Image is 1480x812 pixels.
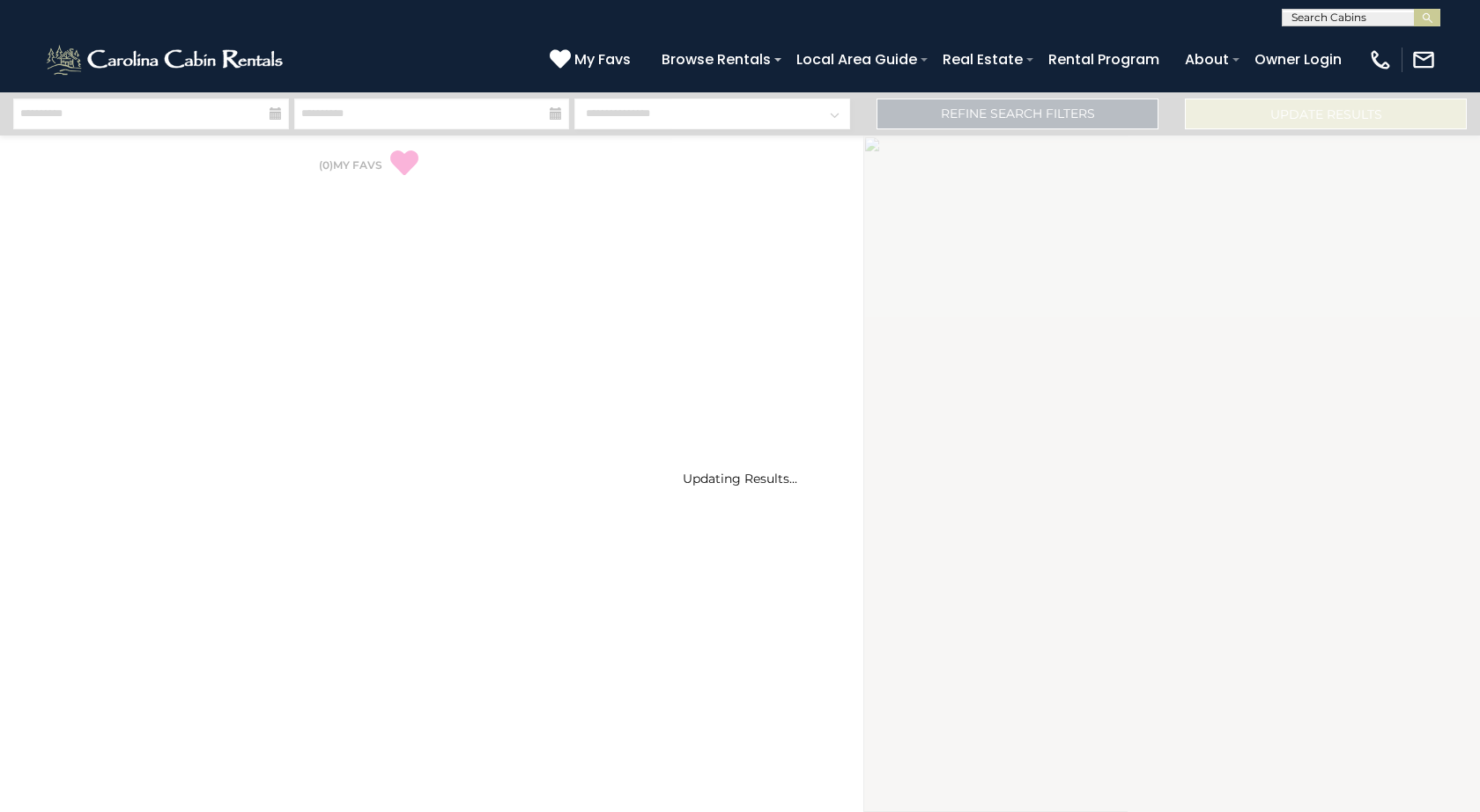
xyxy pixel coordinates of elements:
a: Real Estate [934,44,1032,75]
a: About [1176,44,1238,75]
a: Local Area Guide [788,44,926,75]
img: phone-regular-white.png [1368,48,1393,72]
img: mail-regular-white.png [1411,48,1436,72]
img: White-1-2.png [44,42,288,77]
a: Owner Login [1246,44,1350,75]
a: Browse Rentals [653,44,780,75]
a: My Favs [550,48,635,71]
a: Rental Program [1040,44,1168,75]
span: My Favs [574,48,631,70]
